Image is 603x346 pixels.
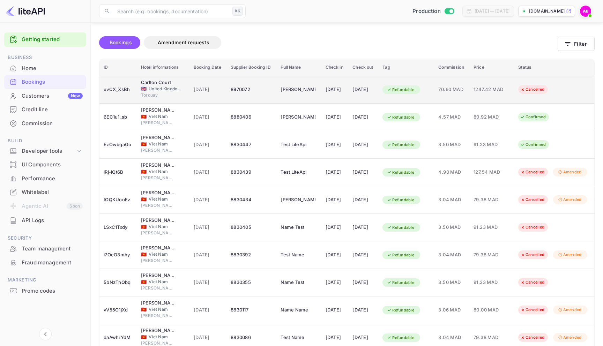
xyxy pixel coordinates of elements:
span: [PERSON_NAME] [141,285,176,291]
div: Cancelled [516,306,549,314]
a: Getting started [22,36,83,44]
div: iRj-lQt6B [104,167,133,178]
div: [DATE] [326,332,344,343]
span: 3.04 MAD [438,196,465,204]
span: 80.92 MAD [474,113,508,121]
div: [DATE] [326,167,344,178]
div: Developer tools [22,147,76,155]
div: daAwhrYdM [104,332,133,343]
div: 8830434 [231,194,272,205]
div: [DATE] [326,194,344,205]
div: Cancelled [516,250,549,259]
div: Refundable [382,141,419,149]
div: Refundable [382,113,419,122]
span: 91.23 MAD [474,224,508,231]
div: Test Name [281,249,315,261]
th: Booking Date [189,59,226,76]
div: Refundable [382,306,419,315]
div: Carlton Court [141,79,176,86]
th: ID [99,59,137,76]
span: [PERSON_NAME] [141,202,176,209]
span: Viet Nam [149,141,184,147]
div: Promo codes [22,287,83,295]
input: Search (e.g. bookings, documentation) [113,4,230,18]
span: 3.50 MAD [438,141,465,149]
div: UI Components [4,158,86,172]
span: United Kingdom of Great Britain and Northern Ireland [141,86,147,91]
div: Performance [22,175,83,183]
a: Team management [4,242,86,255]
div: 8830086 [231,332,272,343]
div: i7OeO3mhy [104,249,133,261]
div: Amended [553,250,586,259]
div: Refundable [382,278,419,287]
button: Filter [558,37,595,51]
span: Viet Nam [141,142,147,146]
div: Performance [4,172,86,186]
span: Viet Nam [149,279,184,285]
span: Viet Nam [149,306,184,313]
div: [DATE] [352,222,374,233]
div: Name Name [281,304,315,316]
span: Viet Nam [141,170,147,174]
div: Bookings [22,78,83,86]
div: Developer tools [4,145,86,157]
div: Cancelled [516,85,549,94]
div: vV55O1jXd [104,304,133,316]
a: API Logs [4,214,86,227]
span: 3.04 MAD [438,334,465,341]
div: Home [22,65,83,73]
div: Customers [22,92,83,100]
div: New [68,93,83,99]
div: [DATE] [352,332,374,343]
span: [DATE] [194,196,222,204]
a: Bookings [4,75,86,88]
span: 127.54 MAD [474,168,508,176]
span: Viet Nam [149,334,184,340]
div: Trieu Dang Hotel [141,272,176,279]
div: [DATE] [326,222,344,233]
span: 3.50 MAD [438,279,465,286]
span: Security [4,234,86,242]
div: Trieu Dang Hotel [141,162,176,169]
th: Price [469,59,514,76]
span: [PERSON_NAME] [141,175,176,181]
div: Team management [22,245,83,253]
span: [PERSON_NAME] [141,257,176,264]
div: [DATE] [326,249,344,261]
span: Viet Nam [141,307,147,312]
span: Viet Nam [141,280,147,284]
span: 4.57 MAD [438,113,465,121]
div: Bookings [4,75,86,89]
div: Trieu Dang Hotel [141,189,176,196]
div: Trieu Dang Hotel [141,300,176,307]
div: Refundable [382,333,419,342]
div: Commission [22,120,83,128]
span: Viet Nam [141,114,147,119]
div: Confirmed [516,113,550,121]
div: Commission [4,117,86,130]
div: 6EC1u1_sb [104,112,133,123]
div: 8830355 [231,277,272,288]
div: Amended [553,195,586,204]
span: Viet Nam [149,113,184,120]
a: CustomersNew [4,89,86,102]
span: Amendment requests [158,39,209,45]
th: Full Name [276,59,321,76]
span: Viet Nam [149,224,184,230]
span: Viet Nam [141,225,147,229]
th: Hotel informations [137,59,189,76]
a: Credit line [4,103,86,116]
span: Production [412,7,441,15]
th: Status [514,59,594,76]
span: 79.38 MAD [474,251,508,259]
div: [DATE] [326,304,344,316]
div: EzOwbqaGo [104,139,133,150]
th: Supplier Booking ID [226,59,276,76]
div: Test Name [281,332,315,343]
div: Refundable [382,168,419,177]
div: Team management [4,242,86,256]
div: Firstname Lastname [281,84,315,95]
span: [DATE] [194,251,222,259]
div: Fraud management [4,256,86,270]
